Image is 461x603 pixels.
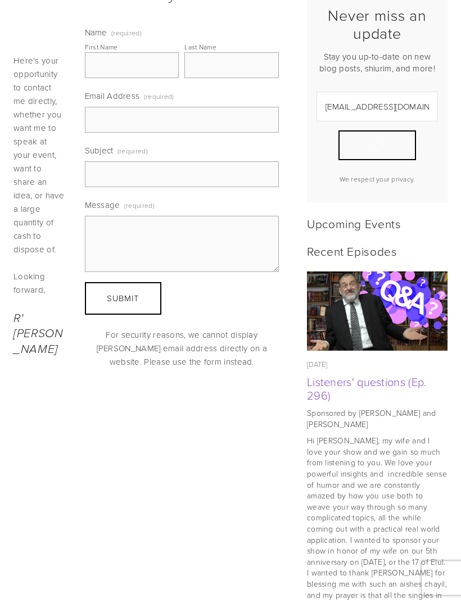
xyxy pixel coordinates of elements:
[307,272,448,351] a: Listeners' questions (Ep. 296)
[307,244,448,259] h2: Recent Episodes
[85,283,161,315] button: SubmitSubmit
[317,7,438,43] h2: Never miss an update
[307,374,427,403] a: Listeners' questions (Ep. 296)
[85,200,120,211] span: Message
[85,43,118,52] div: First Name
[117,143,148,160] span: (required)
[317,175,438,184] p: We respect your privacy.
[307,265,448,359] img: Listeners' questions (Ep. 296)
[13,55,66,257] p: Here's your opportunity to contact me directly, whether you want me to speak at your event, want ...
[111,30,142,37] span: (required)
[13,270,66,297] p: Looking forward,
[85,90,140,102] span: Email Address
[107,293,139,305] span: Submit
[85,27,107,39] span: Name
[184,43,216,52] div: Last Name
[307,217,448,231] h2: Upcoming Events
[13,312,63,356] em: R' [PERSON_NAME]
[307,408,448,430] p: Sponsored by [PERSON_NAME] and [PERSON_NAME]
[144,89,174,105] span: (required)
[85,145,114,157] span: Subject
[317,92,438,122] input: Email Address
[317,51,438,75] p: Stay you up-to-date on new blog posts, shiurim, and more!
[124,198,155,214] span: (required)
[307,360,328,370] time: [DATE]
[85,329,279,369] p: For security reasons, we cannot display [PERSON_NAME] email address directly on a website. Please...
